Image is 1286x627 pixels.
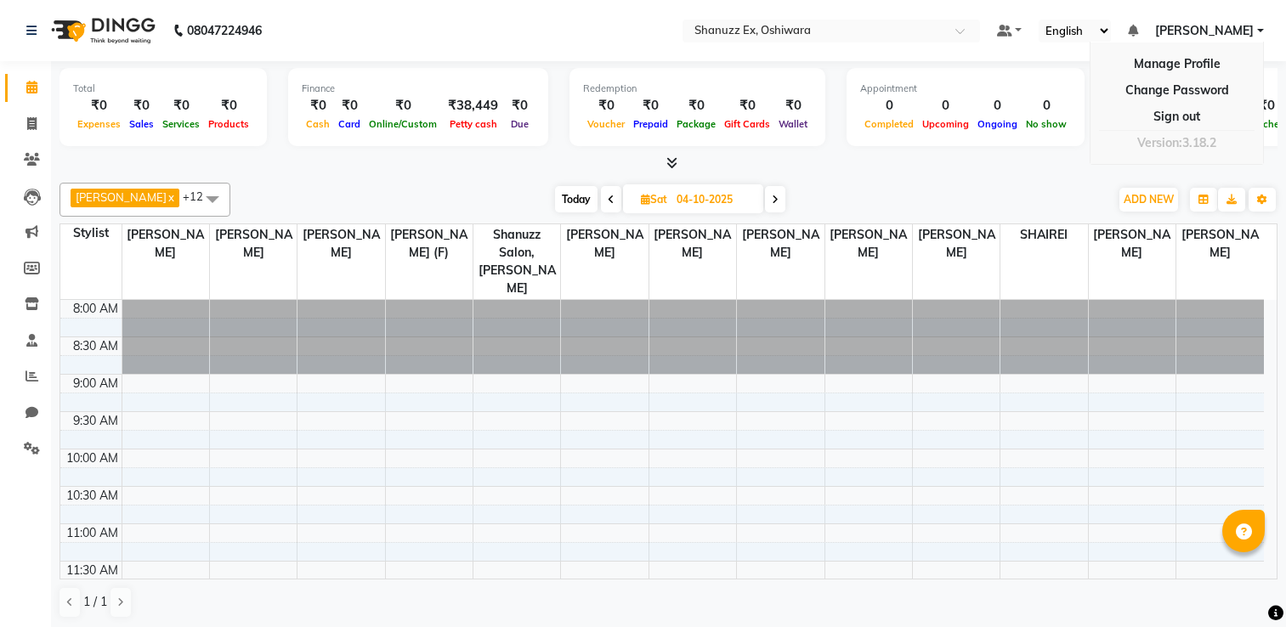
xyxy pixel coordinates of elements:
span: Gift Cards [720,118,774,130]
span: [PERSON_NAME] [297,224,384,263]
span: SHAIREI [1000,224,1087,246]
div: ₹0 [125,96,158,116]
span: Online/Custom [365,118,441,130]
div: 9:30 AM [70,412,122,430]
div: 0 [1022,96,1071,116]
span: Today [555,186,598,212]
div: 11:00 AM [63,524,122,542]
img: logo [43,7,160,54]
div: ₹0 [720,96,774,116]
div: ₹0 [583,96,629,116]
a: Sign out [1099,104,1255,130]
div: 0 [860,96,918,116]
div: ₹0 [505,96,535,116]
div: ₹0 [73,96,125,116]
b: 08047224946 [187,7,262,54]
span: [PERSON_NAME] [561,224,648,263]
div: 10:30 AM [63,487,122,505]
span: Shanuzz Salon, [PERSON_NAME] [473,224,560,299]
button: ADD NEW [1119,188,1178,212]
span: Products [204,118,253,130]
div: 9:00 AM [70,375,122,393]
span: Sat [637,193,671,206]
span: [PERSON_NAME] [1155,22,1254,40]
span: Prepaid [629,118,672,130]
input: 2025-10-04 [671,187,756,212]
span: Voucher [583,118,629,130]
span: Expenses [73,118,125,130]
div: ₹0 [334,96,365,116]
span: Services [158,118,204,130]
a: Manage Profile [1099,51,1255,77]
div: 8:30 AM [70,337,122,355]
span: [PERSON_NAME] [122,224,209,263]
div: ₹0 [629,96,672,116]
span: [PERSON_NAME] [737,224,824,263]
div: ₹0 [204,96,253,116]
iframe: chat widget [1215,559,1269,610]
span: Sales [125,118,158,130]
div: Version:3.18.2 [1099,131,1255,155]
span: [PERSON_NAME] [76,190,167,204]
div: ₹0 [365,96,441,116]
span: [PERSON_NAME] [1176,224,1264,263]
div: ₹38,449 [441,96,505,116]
div: 10:00 AM [63,449,122,467]
span: [PERSON_NAME] [210,224,297,263]
span: Package [672,118,720,130]
span: Ongoing [973,118,1022,130]
div: 8:00 AM [70,300,122,318]
span: Completed [860,118,918,130]
span: ADD NEW [1124,193,1174,206]
span: [PERSON_NAME] [825,224,912,263]
span: [PERSON_NAME] [1089,224,1176,263]
span: [PERSON_NAME] [913,224,1000,263]
div: Total [73,82,253,96]
span: Cash [302,118,334,130]
span: +12 [183,189,216,203]
span: Due [507,118,533,130]
span: Wallet [774,118,812,130]
span: Card [334,118,365,130]
div: ₹0 [158,96,204,116]
div: Finance [302,82,535,96]
div: 11:30 AM [63,562,122,579]
div: Redemption [583,82,812,96]
div: Appointment [860,82,1071,96]
div: ₹0 [672,96,720,116]
span: No show [1022,118,1071,130]
div: ₹0 [302,96,334,116]
a: x [167,190,174,204]
div: 0 [973,96,1022,116]
div: Stylist [60,224,122,242]
span: [PERSON_NAME] (F) [386,224,473,263]
a: Change Password [1099,77,1255,104]
span: Upcoming [918,118,973,130]
span: [PERSON_NAME] [649,224,736,263]
div: 0 [918,96,973,116]
div: ₹0 [774,96,812,116]
span: 1 / 1 [83,593,107,611]
span: Petty cash [445,118,501,130]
